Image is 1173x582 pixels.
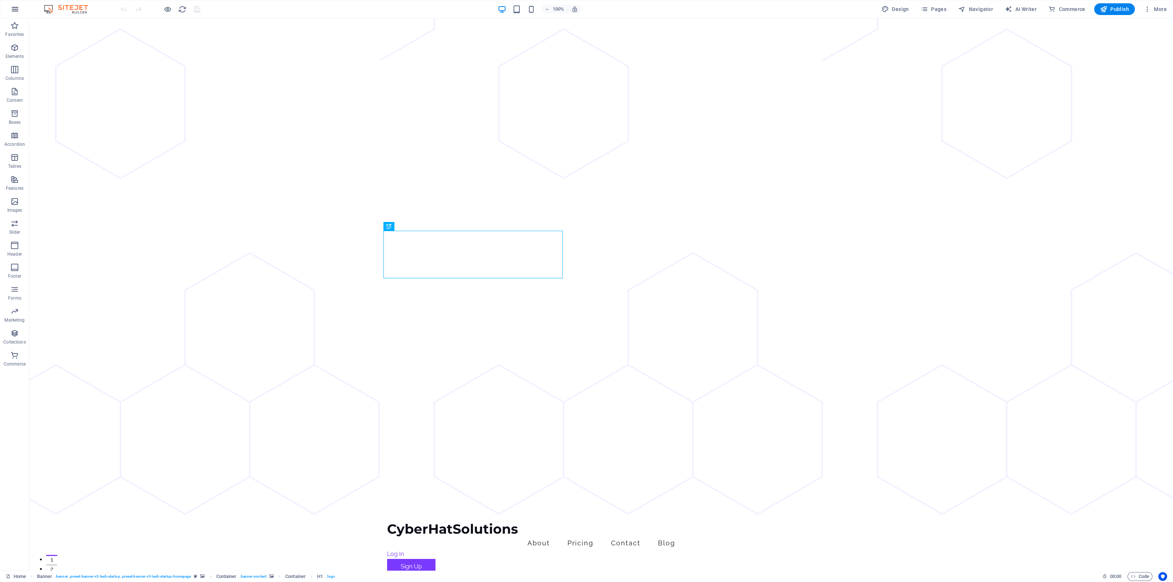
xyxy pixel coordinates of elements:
[882,5,909,13] span: Design
[921,5,946,13] span: Pages
[7,97,23,103] p: Content
[17,537,28,538] button: 1
[1005,5,1037,13] span: AI Writer
[178,5,187,14] button: reload
[5,53,24,59] p: Elements
[8,273,21,279] p: Footer
[1115,574,1116,579] span: :
[4,141,25,147] p: Accordion
[1048,5,1085,13] span: Commerce
[1045,3,1088,15] button: Commerce
[326,572,335,581] span: . logo
[37,572,52,581] span: Click to select. Double-click to edit
[1102,572,1122,581] h6: Session time
[42,5,97,14] img: Editor Logo
[17,546,28,547] button: 2
[5,31,24,37] p: Favorites
[9,229,21,235] p: Slider
[3,339,26,345] p: Collections
[37,572,335,581] nav: breadcrumb
[879,3,912,15] div: Design (Ctrl+Alt+Y)
[1100,5,1129,13] span: Publish
[6,572,26,581] a: Click to cancel selection. Double-click to open Pages
[8,163,21,169] p: Tables
[269,574,274,578] i: This element contains a background
[918,3,949,15] button: Pages
[194,574,197,578] i: This element is a customizable preset
[1144,5,1167,13] span: More
[1158,572,1167,581] button: Usercentrics
[1141,3,1170,15] button: More
[541,5,567,14] button: 100%
[552,5,564,14] h6: 100%
[958,5,993,13] span: Navigator
[8,295,21,301] p: Forms
[4,361,26,367] p: Commerce
[1131,572,1149,581] span: Code
[178,5,187,14] i: Reload page
[55,572,191,581] span: . banner .preset-banner-v3-tech-startup .preset-banner-v3-tech-startup-homepage
[1110,572,1121,581] span: 00 00
[1002,3,1040,15] button: AI Writer
[5,75,24,81] p: Columns
[240,572,266,581] span: . banner-content
[6,185,23,191] p: Features
[955,3,996,15] button: Navigator
[285,572,306,581] span: Click to select. Double-click to edit
[4,317,25,323] p: Marketing
[879,3,912,15] button: Design
[7,251,22,257] p: Header
[1128,572,1152,581] button: Code
[7,207,22,213] p: Images
[571,6,578,12] i: On resize automatically adjust zoom level to fit chosen device.
[200,574,205,578] i: This element contains a background
[216,572,237,581] span: Click to select. Double-click to edit
[1094,3,1135,15] button: Publish
[317,572,323,581] span: Click to select. Double-click to edit
[9,119,21,125] p: Boxes
[163,5,172,14] button: Click here to leave preview mode and continue editing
